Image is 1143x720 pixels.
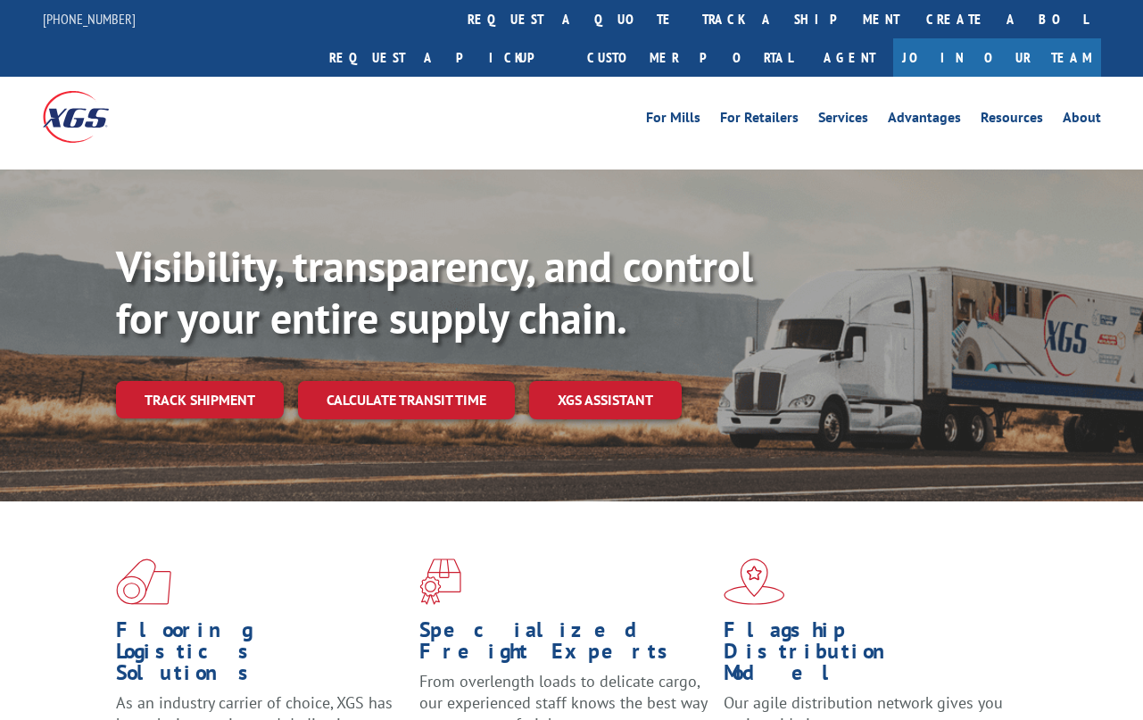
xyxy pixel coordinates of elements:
a: Join Our Team [893,38,1101,77]
a: For Retailers [720,111,799,130]
b: Visibility, transparency, and control for your entire supply chain. [116,238,753,345]
a: Request a pickup [316,38,574,77]
a: About [1063,111,1101,130]
img: xgs-icon-total-supply-chain-intelligence-red [116,559,171,605]
a: For Mills [646,111,700,130]
a: Advantages [888,111,961,130]
h1: Specialized Freight Experts [419,619,709,671]
a: [PHONE_NUMBER] [43,10,136,28]
a: Resources [981,111,1043,130]
h1: Flagship Distribution Model [724,619,1014,692]
a: Calculate transit time [298,381,515,419]
a: Agent [806,38,893,77]
a: Services [818,111,868,130]
h1: Flooring Logistics Solutions [116,619,406,692]
a: XGS ASSISTANT [529,381,682,419]
img: xgs-icon-flagship-distribution-model-red [724,559,785,605]
a: Customer Portal [574,38,806,77]
a: Track shipment [116,381,284,418]
img: xgs-icon-focused-on-flooring-red [419,559,461,605]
